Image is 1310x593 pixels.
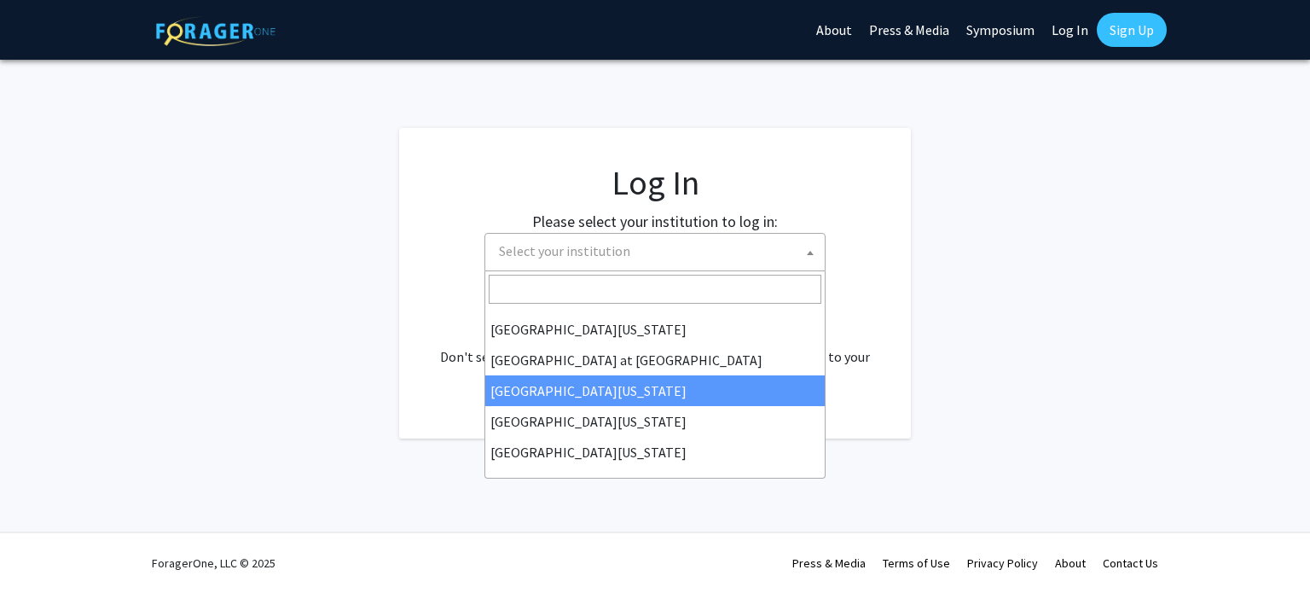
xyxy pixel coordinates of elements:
[13,516,72,580] iframe: Chat
[485,314,825,345] li: [GEOGRAPHIC_DATA][US_STATE]
[485,375,825,406] li: [GEOGRAPHIC_DATA][US_STATE]
[485,468,825,498] li: [PERSON_NAME][GEOGRAPHIC_DATA]
[489,275,821,304] input: Search
[484,233,826,271] span: Select your institution
[883,555,950,571] a: Terms of Use
[792,555,866,571] a: Press & Media
[152,533,275,593] div: ForagerOne, LLC © 2025
[433,305,877,387] div: No account? . Don't see your institution? about bringing ForagerOne to your institution.
[433,162,877,203] h1: Log In
[492,234,825,269] span: Select your institution
[485,406,825,437] li: [GEOGRAPHIC_DATA][US_STATE]
[499,242,630,259] span: Select your institution
[485,437,825,468] li: [GEOGRAPHIC_DATA][US_STATE]
[532,210,778,233] label: Please select your institution to log in:
[485,345,825,375] li: [GEOGRAPHIC_DATA] at [GEOGRAPHIC_DATA]
[967,555,1038,571] a: Privacy Policy
[1097,13,1167,47] a: Sign Up
[156,16,275,46] img: ForagerOne Logo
